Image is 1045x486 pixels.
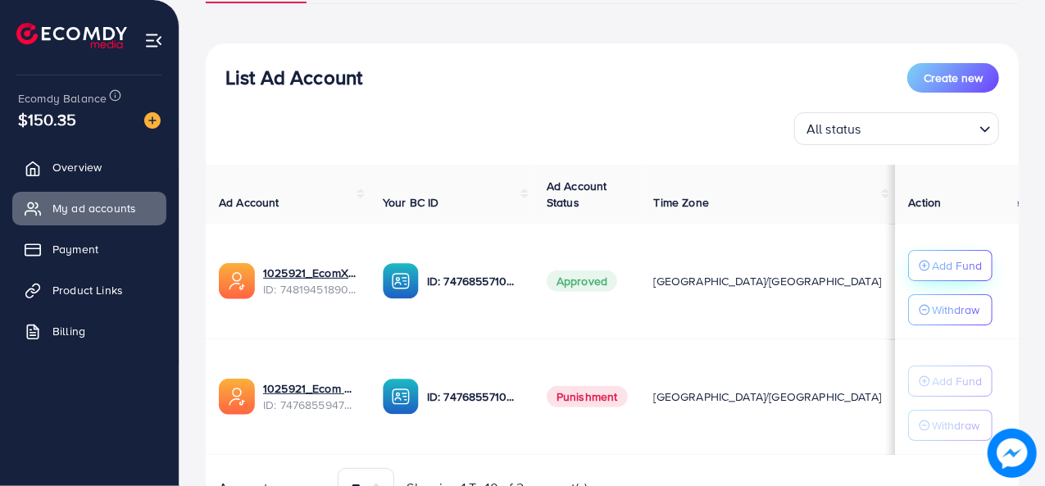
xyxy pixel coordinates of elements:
[52,323,85,339] span: Billing
[547,178,607,211] span: Ad Account Status
[263,380,357,397] a: 1025921_Ecom Edge_1740841194014
[909,250,993,281] button: Add Fund
[654,273,882,289] span: [GEOGRAPHIC_DATA]/[GEOGRAPHIC_DATA]
[225,66,362,89] h3: List Ad Account
[12,274,166,307] a: Product Links
[427,387,520,407] p: ID: 7476855710303879169
[794,112,999,145] div: Search for option
[144,31,163,50] img: menu
[219,379,255,415] img: ic-ads-acc.e4c84228.svg
[383,263,419,299] img: ic-ba-acc.ded83a64.svg
[547,386,628,407] span: Punishment
[988,429,1037,478] img: image
[12,151,166,184] a: Overview
[933,300,980,320] p: Withdraw
[909,294,993,325] button: Withdraw
[427,271,520,291] p: ID: 7476855710303879169
[654,388,882,405] span: [GEOGRAPHIC_DATA]/[GEOGRAPHIC_DATA]
[144,112,161,129] img: image
[18,107,76,131] span: $150.35
[654,194,709,211] span: Time Zone
[12,315,166,347] a: Billing
[219,263,255,299] img: ic-ads-acc.e4c84228.svg
[803,117,865,141] span: All status
[383,379,419,415] img: ic-ba-acc.ded83a64.svg
[263,265,357,298] div: <span class='underline'>1025921_EcomXperts_1742026135919</span></br>7481945189062393873
[866,114,973,141] input: Search for option
[219,194,279,211] span: Ad Account
[52,159,102,175] span: Overview
[909,366,993,397] button: Add Fund
[909,410,993,441] button: Withdraw
[547,270,617,292] span: Approved
[263,380,357,414] div: <span class='underline'>1025921_Ecom Edge_1740841194014</span></br>7476855947013488656
[16,23,127,48] img: logo
[52,241,98,257] span: Payment
[263,281,357,298] span: ID: 7481945189062393873
[52,282,123,298] span: Product Links
[933,256,983,275] p: Add Fund
[12,233,166,266] a: Payment
[924,70,983,86] span: Create new
[383,194,439,211] span: Your BC ID
[263,397,357,413] span: ID: 7476855947013488656
[18,90,107,107] span: Ecomdy Balance
[907,63,999,93] button: Create new
[933,371,983,391] p: Add Fund
[52,200,136,216] span: My ad accounts
[909,194,942,211] span: Action
[933,416,980,435] p: Withdraw
[263,265,357,281] a: 1025921_EcomXperts_1742026135919
[12,192,166,225] a: My ad accounts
